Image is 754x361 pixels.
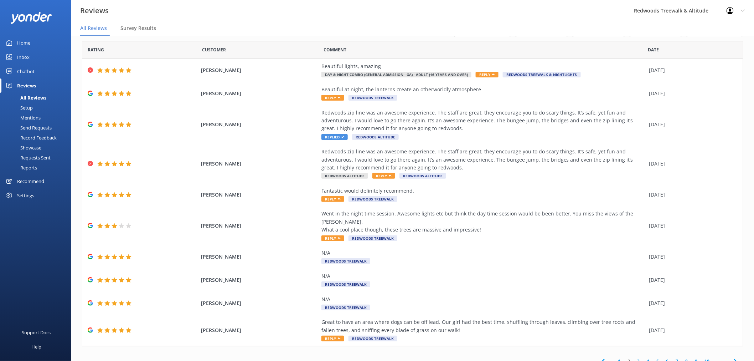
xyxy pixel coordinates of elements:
[201,299,318,307] span: [PERSON_NAME]
[321,295,646,303] div: N/A
[399,173,446,179] span: Redwoods Altitude
[649,253,734,261] div: [DATE]
[17,64,35,78] div: Chatbot
[201,222,318,230] span: [PERSON_NAME]
[649,299,734,307] div: [DATE]
[4,113,71,123] a: Mentions
[120,25,156,32] span: Survey Results
[88,46,104,53] span: Date
[201,253,318,261] span: [PERSON_NAME]
[4,113,41,123] div: Mentions
[649,90,734,97] div: [DATE]
[201,90,318,97] span: [PERSON_NAME]
[348,235,397,241] span: Redwoods Treewalk
[4,123,52,133] div: Send Requests
[321,109,646,133] div: Redwoods zip line was an awesome experience. The staff are great, they encourage you to do scary ...
[31,340,41,354] div: Help
[321,249,646,257] div: N/A
[4,103,33,113] div: Setup
[321,235,344,241] span: Reply
[201,326,318,334] span: [PERSON_NAME]
[321,95,344,101] span: Reply
[649,66,734,74] div: [DATE]
[80,25,107,32] span: All Reviews
[4,163,37,173] div: Reports
[321,258,370,264] span: Redwoods Treewalk
[649,191,734,199] div: [DATE]
[201,121,318,128] span: [PERSON_NAME]
[11,12,52,24] img: yonder-white-logo.png
[321,305,370,310] span: Redwoods Treewalk
[4,123,71,133] a: Send Requests
[321,62,646,70] div: Beautiful lights, amazing
[4,103,71,113] a: Setup
[17,188,34,203] div: Settings
[649,326,734,334] div: [DATE]
[372,173,395,179] span: Reply
[80,5,109,16] h3: Reviews
[648,46,659,53] span: Date
[4,153,51,163] div: Requests Sent
[321,272,646,280] div: N/A
[649,160,734,168] div: [DATE]
[17,174,44,188] div: Recommend
[4,133,57,143] div: Record Feedback
[321,196,344,202] span: Reply
[348,95,397,101] span: Redwoods Treewalk
[201,191,318,199] span: [PERSON_NAME]
[321,134,348,140] span: Replied
[22,325,51,340] div: Support Docs
[649,276,734,284] div: [DATE]
[321,210,646,234] div: Went in the night time session. Awesome lights etc but think the day time session would be been b...
[321,318,646,334] div: Great to have an area where dogs can be off lead. Our girl had the best time, shuffling through l...
[321,336,344,341] span: Reply
[649,222,734,230] div: [DATE]
[321,187,646,195] div: Fantastic would definitely recommend.
[476,72,499,77] span: Reply
[649,121,734,128] div: [DATE]
[4,93,71,103] a: All Reviews
[4,133,71,143] a: Record Feedback
[17,36,30,50] div: Home
[4,93,46,103] div: All Reviews
[321,148,646,172] div: Redwoods zip line was an awesome experience. The staff are great, they encourage you to do scary ...
[202,46,226,53] span: Date
[352,134,399,140] span: Redwoods Altitude
[201,160,318,168] span: [PERSON_NAME]
[348,196,397,202] span: Redwoods Treewalk
[201,66,318,74] span: [PERSON_NAME]
[321,173,368,179] span: Redwoods Altitude
[4,163,71,173] a: Reports
[321,72,471,77] span: Day & Night Combo (General Admission - GA) - Adult (16 years and over)
[201,276,318,284] span: [PERSON_NAME]
[503,72,581,77] span: Redwoods Treewalk & Nightlights
[4,143,41,153] div: Showcase
[324,46,347,53] span: Question
[17,50,30,64] div: Inbox
[4,143,71,153] a: Showcase
[348,336,397,341] span: Redwoods Treewalk
[17,78,36,93] div: Reviews
[321,281,370,287] span: Redwoods Treewalk
[321,86,646,93] div: Beautiful at night, the lanterns create an otherworldly atmosphere
[4,153,71,163] a: Requests Sent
